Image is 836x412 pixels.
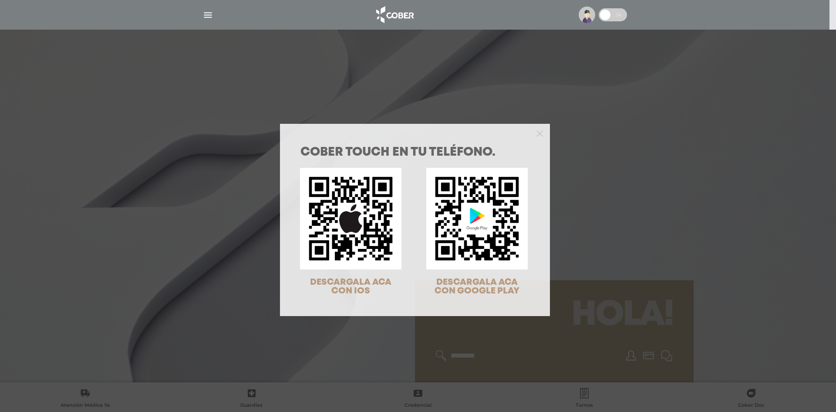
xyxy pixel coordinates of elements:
span: DESCARGALA ACA CON GOOGLE PLAY [435,278,519,295]
button: Close [536,129,543,137]
span: DESCARGALA ACA CON IOS [310,278,391,295]
img: qr-code [426,168,528,269]
h1: COBER TOUCH en tu teléfono. [300,146,529,159]
img: qr-code [300,168,401,269]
